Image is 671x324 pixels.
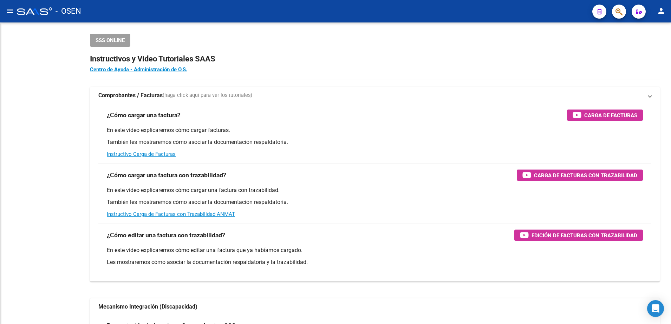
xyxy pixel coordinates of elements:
mat-expansion-panel-header: Mecanismo Integración (Discapacidad) [90,298,660,315]
h3: ¿Cómo cargar una factura? [107,110,181,120]
a: Instructivo Carga de Facturas con Trazabilidad ANMAT [107,211,235,217]
h3: ¿Cómo editar una factura con trazabilidad? [107,230,225,240]
button: Edición de Facturas con Trazabilidad [514,230,643,241]
mat-icon: menu [6,7,14,15]
p: En este video explicaremos cómo cargar una factura con trazabilidad. [107,186,643,194]
p: También les mostraremos cómo asociar la documentación respaldatoria. [107,138,643,146]
div: Comprobantes / Facturas(haga click aquí para ver los tutoriales) [90,104,660,282]
mat-icon: person [657,7,665,15]
button: Carga de Facturas con Trazabilidad [517,170,643,181]
span: - OSEN [56,4,81,19]
h2: Instructivos y Video Tutoriales SAAS [90,52,660,66]
p: También les mostraremos cómo asociar la documentación respaldatoria. [107,198,643,206]
mat-expansion-panel-header: Comprobantes / Facturas(haga click aquí para ver los tutoriales) [90,87,660,104]
span: Carga de Facturas [584,111,637,120]
span: Edición de Facturas con Trazabilidad [532,231,637,240]
span: Carga de Facturas con Trazabilidad [534,171,637,180]
strong: Mecanismo Integración (Discapacidad) [98,303,197,311]
p: En este video explicaremos cómo editar una factura que ya habíamos cargado. [107,246,643,254]
p: En este video explicaremos cómo cargar facturas. [107,126,643,134]
p: Les mostraremos cómo asociar la documentación respaldatoria y la trazabilidad. [107,258,643,266]
strong: Comprobantes / Facturas [98,92,163,99]
h3: ¿Cómo cargar una factura con trazabilidad? [107,170,226,180]
button: SSS ONLINE [90,34,130,47]
a: Centro de Ayuda - Administración de O.S. [90,66,187,73]
span: (haga click aquí para ver los tutoriales) [163,92,252,99]
div: Open Intercom Messenger [647,300,664,317]
a: Instructivo Carga de Facturas [107,151,176,157]
span: SSS ONLINE [96,37,125,44]
button: Carga de Facturas [567,110,643,121]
